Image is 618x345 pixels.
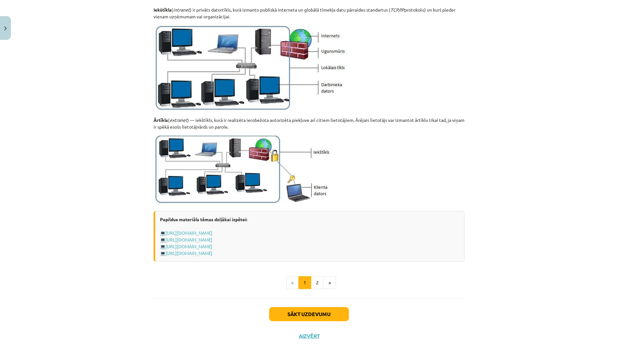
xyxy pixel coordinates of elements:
[154,117,168,123] strong: Ārtīkls
[269,307,349,321] button: Sākt uzdevumu
[165,243,212,249] a: [URL][DOMAIN_NAME]
[165,230,212,236] a: [URL][DOMAIN_NAME]
[4,26,7,31] img: icon-close-lesson-0947bae3869378f0d4975bcd49f059093ad1ed9edebbc8119c70593378902aed.svg
[390,7,404,13] em: TCP/IP
[154,7,172,13] strong: Iekštīkls
[298,276,311,289] button: 1
[323,276,336,289] button: »
[154,6,464,20] p: ( ) ir privāts datortīkls, kurā izmanto publiskā interneta un globālā tīmekļa datu pārraides stan...
[165,250,212,256] a: [URL][DOMAIN_NAME]
[154,117,464,130] p: ( ) — iekštīkls, kurā ir realizēta ierobežota autorizēta piekļuve arī citiem lietotājiem. Ārējais...
[173,7,190,13] em: intranet
[160,216,247,222] strong: Papildus materiāls tēmas dziļākai izpētei:
[154,211,464,262] div: 💻 💻 💻 💻
[311,276,324,289] button: 2
[297,333,321,339] button: Aizvērt
[154,276,464,289] nav: Page navigation example
[165,237,212,242] a: [URL][DOMAIN_NAME]
[170,117,187,123] em: extranet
